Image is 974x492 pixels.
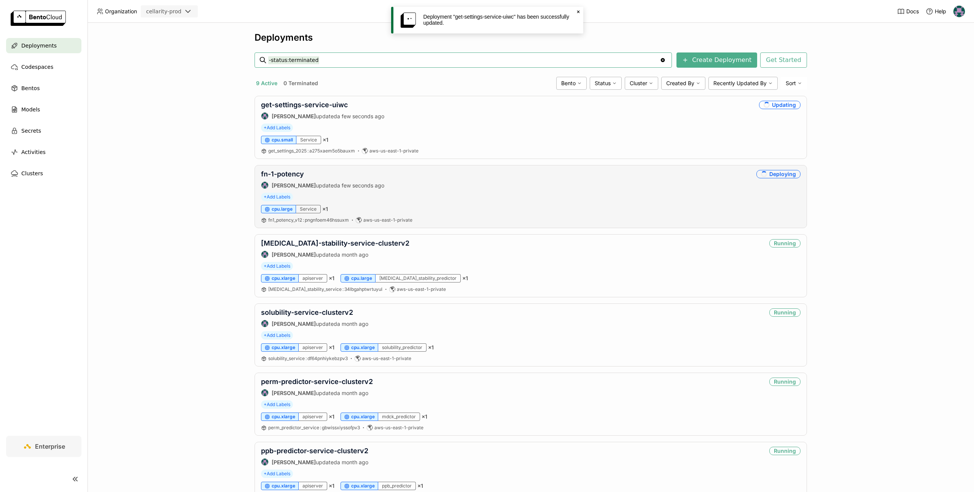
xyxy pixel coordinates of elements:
span: a few seconds ago [337,182,384,189]
div: Deploying [756,170,801,178]
span: Secrets [21,126,41,135]
span: Enterprise [35,443,65,450]
div: cellarity-prod [146,8,181,15]
div: apiserver [299,482,327,490]
span: : [303,217,304,223]
span: perm_predictor_service gbwissxiyssofpv3 [268,425,360,430]
a: solubility_service:df64pnhiykebzpv3 [268,356,348,362]
i: loading [761,171,767,177]
div: apiserver [299,343,327,352]
span: × 1 [329,344,334,351]
a: fn-1-potency [261,170,304,178]
span: a month ago [337,321,368,327]
strong: [PERSON_NAME] [272,182,316,189]
span: Organization [105,8,137,15]
img: Ragy [261,113,268,119]
div: updated [261,320,368,327]
div: Status [590,77,622,90]
a: get_settings_2025:a275xaem5o5bauxm [268,148,355,154]
span: cpu.large [272,206,293,212]
span: Activities [21,148,46,157]
img: Ragy [261,320,268,327]
span: cpu.xlarge [272,344,295,351]
span: +Add Labels [261,400,293,409]
span: +Add Labels [261,331,293,340]
a: Bentos [6,81,81,96]
a: Clusters [6,166,81,181]
div: solubility_predictor [378,343,427,352]
div: Created By [661,77,705,90]
strong: [PERSON_NAME] [272,390,316,396]
span: × 1 [329,413,334,420]
a: Docs [897,8,919,15]
a: Secrets [6,123,81,138]
a: Deployments [6,38,81,53]
span: × 1 [462,275,468,282]
span: +Add Labels [261,193,293,201]
span: cpu.xlarge [272,275,295,281]
svg: Clear value [660,57,666,63]
div: Running [769,447,801,455]
svg: Close [575,9,581,15]
div: Bento [556,77,587,90]
span: cpu.xlarge [351,414,375,420]
span: get_settings_2025 a275xaem5o5bauxm [268,148,355,154]
a: Activities [6,144,81,160]
img: Ragy [261,251,268,258]
div: [MEDICAL_DATA]_stability_predictor [376,274,461,283]
div: updated [261,181,384,189]
span: +Add Labels [261,470,293,478]
span: : [320,425,321,430]
span: cpu.small [272,137,293,143]
span: a month ago [337,459,368,465]
span: Cluster [630,80,647,87]
div: Service [296,205,321,213]
strong: [PERSON_NAME] [272,321,316,327]
img: Ragy [953,6,965,17]
a: Codespaces [6,59,81,75]
img: Ragy [261,389,268,396]
span: aws-us-east-1-private [362,356,411,362]
div: Running [769,239,801,248]
input: Search [268,54,660,66]
a: ppb-predictor-service-clusterv2 [261,447,368,455]
div: Sort [781,77,807,90]
span: cpu.xlarge [272,414,295,420]
span: aws-us-east-1-private [369,148,419,154]
span: cpu.large [351,275,372,281]
div: updated [261,389,373,397]
span: a month ago [337,390,368,396]
span: a month ago [337,251,368,258]
span: Deployments [21,41,57,50]
span: : [306,356,307,361]
img: logo [11,11,66,26]
span: aws-us-east-1-private [397,286,446,292]
div: apiserver [299,413,327,421]
span: cpu.xlarge [351,483,375,489]
i: loading [764,102,770,108]
span: × 1 [329,275,334,282]
span: cpu.xlarge [272,483,295,489]
a: Enterprise [6,436,81,457]
div: Help [926,8,946,15]
div: Deployment "get-settings-service-uiwc" has been successfully updated. [423,14,572,26]
span: Recently Updated By [713,80,767,87]
button: 9 Active [255,78,279,88]
span: [MEDICAL_DATA]_stability_service 34lbgahptwrtuyul [268,286,382,292]
strong: [PERSON_NAME] [272,251,316,258]
span: a few seconds ago [337,113,384,119]
span: × 1 [428,344,434,351]
div: apiserver [299,274,327,283]
a: [MEDICAL_DATA]-stability-service-clusterv2 [261,239,409,247]
span: Help [935,8,946,15]
div: Service [296,136,321,144]
div: Running [769,378,801,386]
div: Cluster [625,77,658,90]
span: cpu.xlarge [351,344,375,351]
a: solubility-service-clusterv2 [261,308,353,316]
a: perm-predictor-service-clusterv2 [261,378,373,386]
div: Deployments [255,32,807,43]
a: get-settings-service-uiwc [261,101,348,109]
input: Selected cellarity-prod. [182,8,183,16]
span: Docs [906,8,919,15]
